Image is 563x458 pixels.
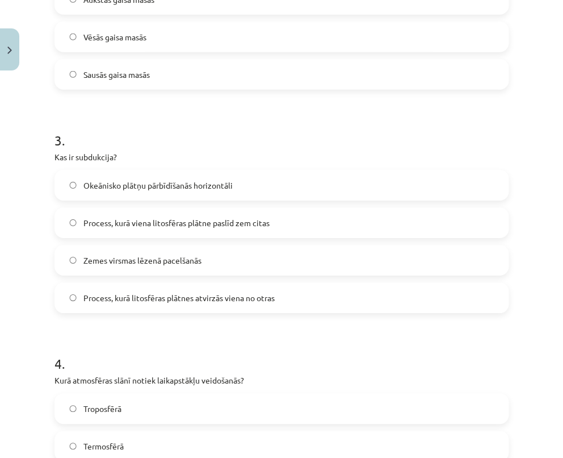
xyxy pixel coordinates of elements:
span: Vēsās gaisa masās [83,31,146,43]
h1: 3 . [54,113,509,148]
span: Okeānisko plātņu pārbīdīšanās horizontāli [83,180,233,191]
span: Process, kurā litosfēras plātnes atvirzās viena no otras [83,292,275,304]
h1: 4 . [54,336,509,371]
p: Kas ir subdukcija? [54,151,509,163]
input: Okeānisko plātņu pārbīdīšanās horizontāli [69,182,77,189]
input: Zemes virsmas lēzenā pacelšanās [69,257,77,264]
span: Process, kurā viena litosfēras plātne paslīd zem citas [83,217,270,229]
p: Kurā atmosfēras slānī notiek laikapstākļu veidošanās? [54,374,509,386]
span: Troposfērā [83,403,121,415]
input: Troposfērā [69,405,77,413]
img: icon-close-lesson-0947bae3869378f0d4975bcd49f059093ad1ed9edebbc8119c70593378902aed.svg [7,47,12,54]
input: Vēsās gaisa masās [69,34,77,41]
span: Zemes virsmas lēzenā pacelšanās [83,255,201,267]
span: Sausās gaisa masās [83,69,150,81]
input: Process, kurā viena litosfēras plātne paslīd zem citas [69,219,77,227]
input: Termosfērā [69,443,77,450]
input: Sausās gaisa masās [69,71,77,78]
input: Process, kurā litosfēras plātnes atvirzās viena no otras [69,294,77,302]
span: Termosfērā [83,440,124,452]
